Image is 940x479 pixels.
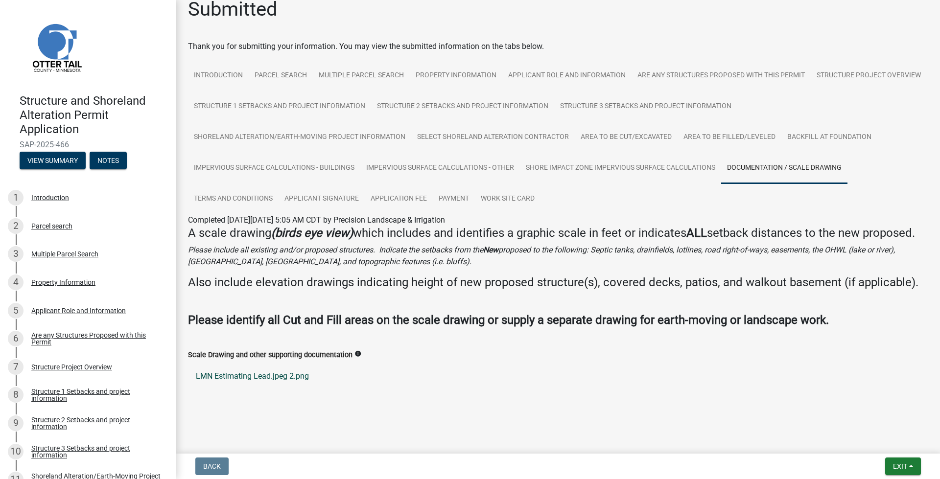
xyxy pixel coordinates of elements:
[365,183,433,215] a: Application Fee
[279,183,365,215] a: Applicant Signature
[8,303,23,319] div: 5
[8,415,23,431] div: 9
[686,226,707,240] strong: ALL
[20,152,86,169] button: View Summary
[188,365,928,388] a: LMN Estimating Lead.jpeg 2.png
[188,91,371,122] a: Structure 1 Setbacks and project information
[475,183,540,215] a: Work Site Card
[31,445,161,458] div: Structure 3 Setbacks and project information
[360,153,520,184] a: Impervious Surface Calculations - Other
[188,275,928,290] h4: Also include elevation drawings indicating height of new proposed structure(s), covered decks, pa...
[31,307,126,314] div: Applicant Role and Information
[354,350,361,357] i: info
[483,245,498,254] strong: New
[893,462,907,470] span: Exit
[249,60,313,91] a: Parcel search
[781,122,877,153] a: Backfill at foundation
[20,158,86,165] wm-modal-confirm: Summary
[8,246,23,262] div: 3
[31,279,95,286] div: Property Information
[20,94,168,136] h4: Structure and Shoreland Alteration Permit Application
[188,183,279,215] a: Terms and Conditions
[90,158,127,165] wm-modal-confirm: Notes
[31,251,98,257] div: Multiple Parcel Search
[188,226,928,240] h4: A scale drawing which includes and identifies a graphic scale in feet or indicates setback distan...
[632,60,811,91] a: Are any Structures Proposed with this Permit
[188,215,445,225] span: Completed [DATE][DATE] 5:05 AM CDT by Precision Landscape & Irrigation
[271,226,353,240] strong: (birds eye view)
[20,140,157,149] span: SAP-2025-466
[575,122,678,153] a: Area to be Cut/Excavated
[188,122,411,153] a: Shoreland Alteration/Earth-Moving Project Information
[410,60,502,91] a: Property Information
[371,91,554,122] a: Structure 2 Setbacks and project information
[20,10,93,84] img: Otter Tail County, Minnesota
[188,60,249,91] a: Introduction
[520,153,721,184] a: Shore Impact Zone Impervious Surface Calculations
[203,462,221,470] span: Back
[31,223,72,229] div: Parcel search
[8,274,23,290] div: 4
[188,245,895,266] i: Please include all existing and/or proposed structures. Indicate the setbacks from the proposed t...
[554,91,737,122] a: Structure 3 Setbacks and project information
[8,190,23,205] div: 1
[8,387,23,403] div: 8
[885,457,921,475] button: Exit
[188,352,352,359] label: Scale Drawing and other supporting documentation
[195,457,229,475] button: Back
[678,122,781,153] a: Area to be Filled/Leveled
[8,359,23,375] div: 7
[721,153,847,184] a: Documentation / Scale Drawing
[31,416,161,430] div: Structure 2 Setbacks and project information
[8,444,23,459] div: 10
[188,313,829,327] strong: Please identify all Cut and Fill areas on the scale drawing or supply a separate drawing for eart...
[502,60,632,91] a: Applicant Role and Information
[433,183,475,215] a: Payment
[8,218,23,234] div: 2
[313,60,410,91] a: Multiple Parcel Search
[188,153,360,184] a: Impervious Surface Calculations - Buildings
[811,60,927,91] a: Structure Project Overview
[411,122,575,153] a: Select Shoreland Alteration contractor
[31,194,69,201] div: Introduction
[31,388,161,402] div: Structure 1 Setbacks and project information
[31,364,112,370] div: Structure Project Overview
[90,152,127,169] button: Notes
[8,331,23,346] div: 6
[188,41,928,52] div: Thank you for submitting your information. You may view the submitted information on the tabs below.
[31,332,161,345] div: Are any Structures Proposed with this Permit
